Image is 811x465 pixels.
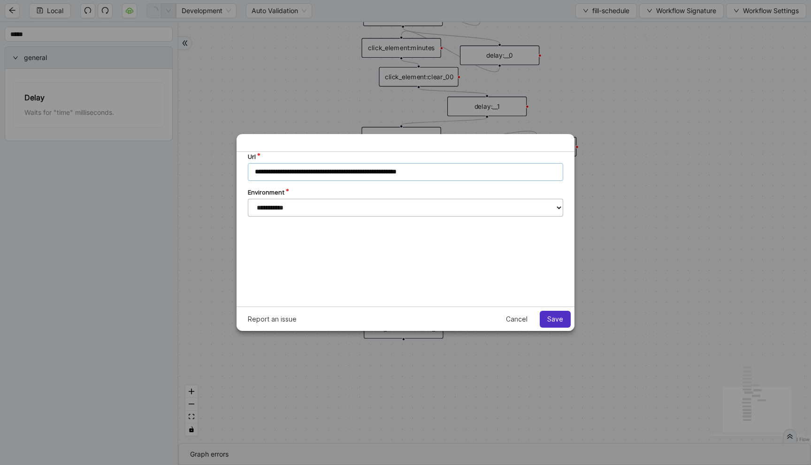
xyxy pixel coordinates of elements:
[240,311,304,328] button: Report an issue
[498,311,535,328] button: Cancel
[11,36,327,45] label: Environment
[540,311,571,328] button: Save
[547,315,563,323] span: Save
[248,315,297,323] span: Report an issue
[506,315,528,323] span: Cancel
